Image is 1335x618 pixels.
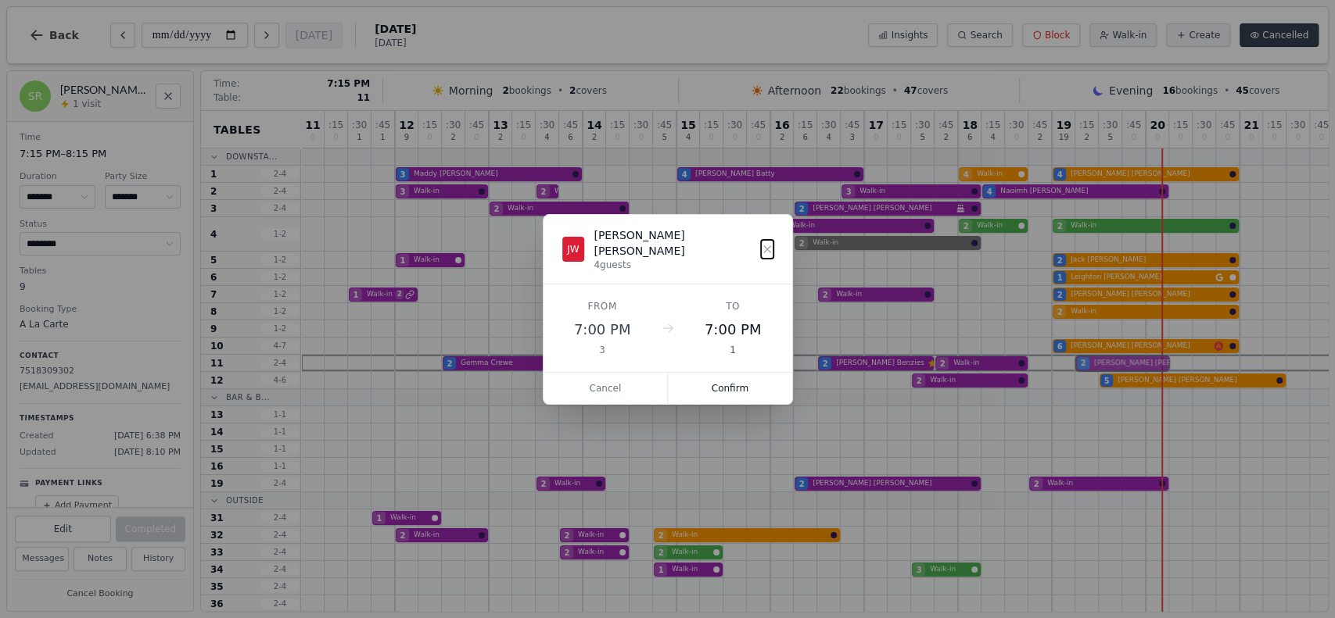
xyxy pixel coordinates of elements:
div: 7:00 PM [693,319,773,341]
div: To [693,300,773,313]
button: Cancel [544,373,669,404]
div: [PERSON_NAME] [PERSON_NAME] [594,227,760,259]
div: 1 [693,344,773,356]
button: Confirm [668,373,792,404]
div: 4 guests [594,259,760,271]
div: JW [562,237,585,262]
div: 3 [562,344,643,356]
div: From [562,300,643,313]
div: 7:00 PM [562,319,643,341]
